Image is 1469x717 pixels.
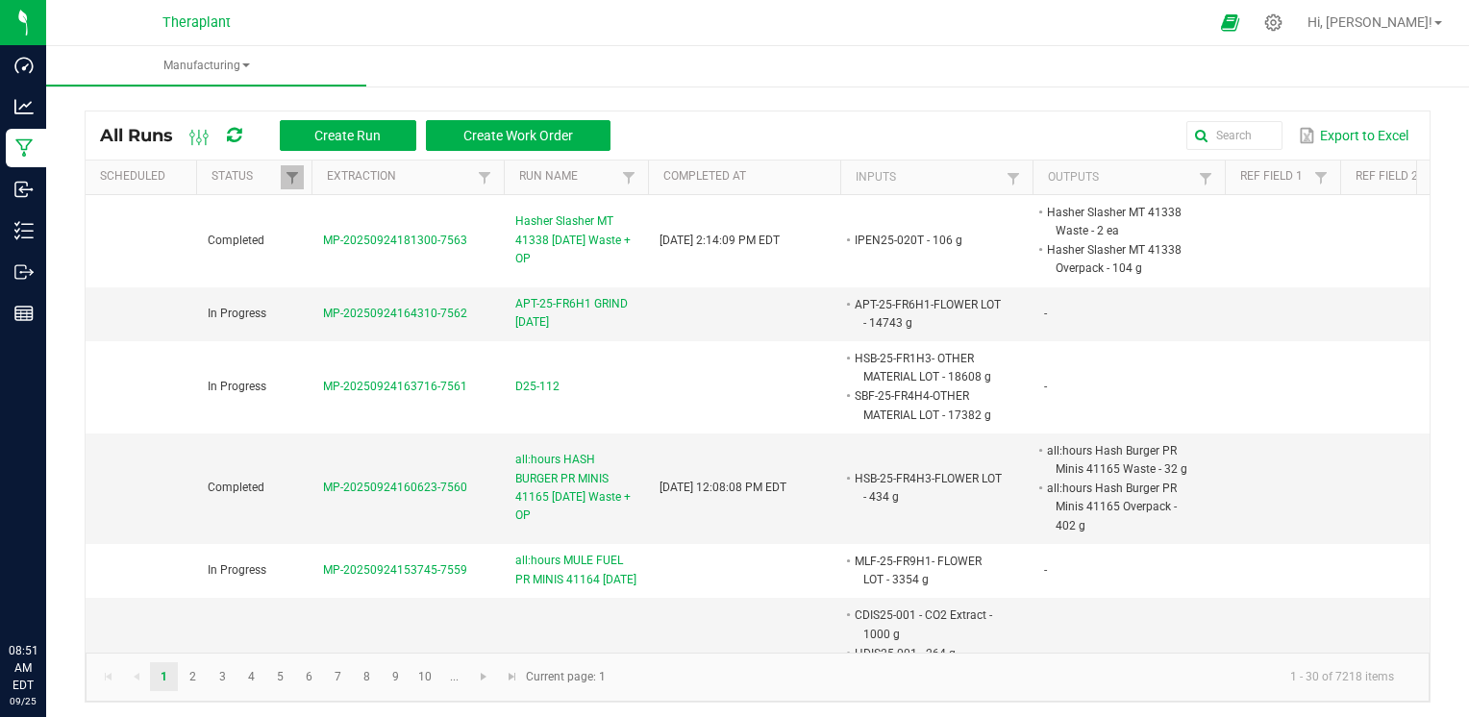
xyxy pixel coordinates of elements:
a: Completed AtSortable [663,169,833,185]
span: Completed [208,234,264,247]
p: 09/25 [9,694,37,708]
a: Go to the last page [498,662,526,691]
button: Export to Excel [1294,119,1413,152]
span: In Progress [208,380,266,393]
span: Go to the next page [476,669,491,684]
li: Hasher Slasher MT 41338 Waste - 2 ea [1044,203,1196,240]
span: Completed [208,481,264,494]
th: Outputs [1033,161,1225,195]
a: Page 5 [266,662,294,691]
inline-svg: Reports [14,304,34,323]
span: MP-20250924160623-7560 [323,481,467,494]
td: - [1033,341,1225,433]
span: Theraplant [162,14,231,31]
inline-svg: Analytics [14,97,34,116]
div: Manage settings [1261,13,1285,32]
a: Ref Field 1Sortable [1240,169,1308,185]
a: ScheduledSortable [100,169,188,185]
inline-svg: Manufacturing [14,138,34,158]
span: [DATE] 12:08:08 PM EDT [660,481,786,494]
a: Page 7 [324,662,352,691]
input: Search [1186,121,1282,150]
a: Page 9 [382,662,410,691]
a: Filter [1002,166,1025,190]
li: all:hours Hash Burger PR Minis 41165 Overpack - 402 g [1044,479,1196,535]
td: - [1033,544,1225,598]
li: SBF-25-FR4H4-OTHER MATERIAL LOT - 17382 g [852,386,1004,424]
div: All Runs [100,119,625,152]
span: APT-25-FR6H1 GRIND [DATE] [515,295,636,332]
li: IPEN25-020T - 106 g [852,231,1004,250]
span: Hasher Slasher MT 41338 [DATE] Waste + OP [515,212,636,268]
span: Hi, [PERSON_NAME]! [1307,14,1432,30]
a: Run NameSortable [519,169,616,185]
a: Filter [617,165,640,189]
li: MLF-25-FR9H1- FLOWER LOT - 3354 g [852,552,1004,589]
a: Page 1 [150,662,178,691]
a: StatusSortable [212,169,280,185]
a: Filter [473,165,496,189]
span: MP-20250924181300-7563 [323,234,467,247]
span: In Progress [208,563,266,577]
span: all:hours MULE FUEL PR MINIS 41164 [DATE] [515,552,636,588]
span: all:hours HASH BURGER PR MINIS 41165 [DATE] Waste + OP [515,451,636,525]
a: Page 10 [411,662,439,691]
a: Filter [281,165,304,189]
kendo-pager: Current page: 1 [86,653,1430,702]
a: Filter [1309,165,1332,189]
li: HSB-25-FR4H3-FLOWER LOT - 434 g [852,469,1004,507]
a: Page 8 [353,662,381,691]
span: MP-20250924153745-7559 [323,563,467,577]
button: Create Work Order [426,120,610,151]
span: Go to the last page [505,669,520,684]
a: Page 2 [179,662,207,691]
inline-svg: Inventory [14,221,34,240]
a: Manufacturing [46,46,366,87]
span: Create Run [314,128,381,143]
inline-svg: Inbound [14,180,34,199]
a: Go to the next page [470,662,498,691]
li: HDIS25-001 - 264 g [852,644,1004,663]
span: Open Ecommerce Menu [1208,4,1252,41]
span: MP-20250924163716-7561 [323,380,467,393]
span: Manufacturing [46,58,366,74]
li: HSB-25-FR1H3- OTHER MATERIAL LOT - 18608 g [852,349,1004,386]
td: - [1033,287,1225,341]
li: all:hours Hash Burger PR Minis 41165 Waste - 32 g [1044,441,1196,479]
span: In Progress [208,307,266,320]
kendo-pager-info: 1 - 30 of 7218 items [617,661,1409,693]
p: 08:51 AM EDT [9,642,37,694]
button: Create Run [280,120,416,151]
li: APT-25-FR6H1-FLOWER LOT - 14743 g [852,295,1004,333]
a: Page 3 [209,662,237,691]
inline-svg: Dashboard [14,56,34,75]
span: MP-20250924164310-7562 [323,307,467,320]
a: Filter [1194,166,1217,190]
span: Create Work Order [463,128,573,143]
a: Ref Field 2Sortable [1356,169,1424,185]
span: D25-112 [515,378,560,396]
th: Inputs [840,161,1033,195]
a: Page 4 [237,662,265,691]
a: Page 6 [295,662,323,691]
a: ExtractionSortable [327,169,472,185]
li: Hasher Slasher MT 41338 Overpack - 104 g [1044,240,1196,278]
iframe: Resource center [19,563,77,621]
iframe: Resource center unread badge [57,560,80,583]
inline-svg: Outbound [14,262,34,282]
li: CDIS25-001 - CO2 Extract - 1000 g [852,606,1004,643]
span: [DATE] 2:14:09 PM EDT [660,234,780,247]
a: Page 11 [440,662,468,691]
